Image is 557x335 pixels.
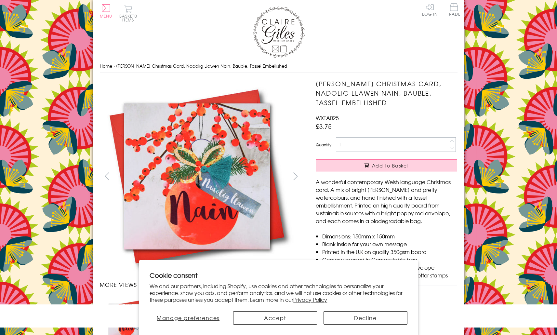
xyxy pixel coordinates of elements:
button: Add to Basket [316,159,457,171]
p: We and our partners, including Shopify, use cookies and other technologies to personalize your ex... [150,283,407,303]
a: Home [100,63,112,69]
label: Quantity [316,142,331,148]
h1: [PERSON_NAME] Christmas Card, Nadolig Llawen Nain, Bauble, Tassel Embellished [316,79,457,107]
a: Trade [447,3,461,17]
button: Basket0 items [119,5,137,22]
button: Manage preferences [150,311,227,325]
span: Trade [447,3,461,16]
button: Menu [100,4,113,18]
img: Welsh Nana Christmas Card, Nadolig Llawen Nain, Bauble, Tassel Embellished [303,79,498,274]
p: A wonderful contemporary Welsh language Christmas card. A mix of bright [PERSON_NAME] and pretty ... [316,178,457,225]
span: Add to Basket [372,162,409,169]
span: [PERSON_NAME] Christmas Card, Nadolig Llawen Nain, Bauble, Tassel Embellished [116,63,287,69]
button: Accept [233,311,317,325]
h3: More views [100,281,303,288]
li: Printed in the U.K on quality 350gsm board [322,248,457,256]
img: Welsh Nana Christmas Card, Nadolig Llawen Nain, Bauble, Tassel Embellished [99,79,295,274]
span: Menu [100,13,113,19]
a: Log In [422,3,438,16]
li: Dimensions: 150mm x 150mm [322,232,457,240]
li: Comes wrapped in Compostable bag [322,256,457,263]
nav: breadcrumbs [100,60,458,73]
a: Privacy Policy [293,296,327,303]
button: prev [100,169,114,183]
button: next [288,169,303,183]
span: WXTA025 [316,114,339,122]
button: Decline [324,311,407,325]
span: › [113,63,115,69]
span: 0 items [122,13,137,23]
span: £3.75 [316,122,332,131]
span: Manage preferences [157,314,219,322]
img: Claire Giles Greetings Cards [253,7,305,58]
li: Blank inside for your own message [322,240,457,248]
h2: Cookie consent [150,271,407,280]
